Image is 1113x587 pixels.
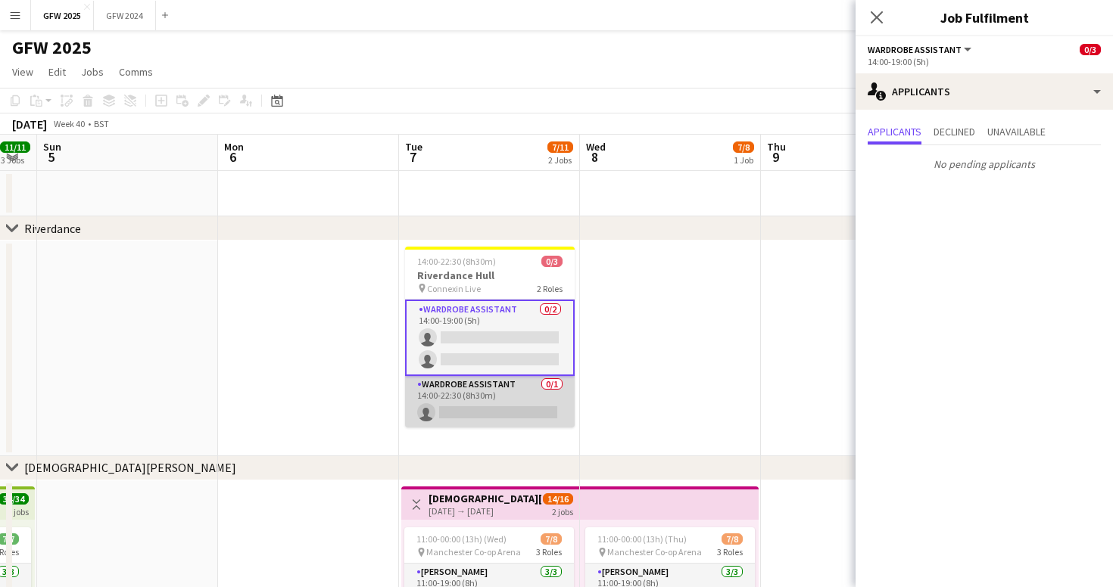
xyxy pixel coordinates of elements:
span: 14:00-22:30 (8h30m) [417,256,496,267]
span: Unavailable [987,126,1046,137]
p: No pending applicants [856,151,1113,177]
span: Edit [48,65,66,79]
div: 1 Job [734,154,753,166]
span: 8 [584,148,606,166]
span: Tue [405,140,422,154]
span: 6 [222,148,244,166]
span: 7 [403,148,422,166]
span: 14/16 [543,493,573,505]
span: Declined [934,126,975,137]
div: 2 Jobs [548,154,572,166]
span: 3 Roles [536,546,562,557]
span: Applicants [868,126,921,137]
span: Connexin Live [427,283,481,294]
button: GFW 2024 [94,1,156,30]
span: 7/8 [733,141,754,153]
app-job-card: 14:00-22:30 (8h30m)0/3Riverdance Hull Connexin Live2 RolesWardrobe Assistant0/214:00-19:00 (5h) W... [405,247,575,427]
span: 0/3 [541,256,563,267]
span: Thu [767,140,786,154]
div: 5 jobs [8,505,29,517]
span: 11:00-00:00 (13h) (Wed) [416,533,507,545]
span: 2 Roles [537,283,563,294]
div: Applicants [856,73,1113,110]
span: Sun [43,140,61,154]
span: 9 [765,148,786,166]
span: Week 40 [50,118,88,129]
span: 7/8 [722,533,743,545]
a: Edit [42,62,72,82]
span: Comms [119,65,153,79]
span: Jobs [81,65,104,79]
div: 3 Jobs [1,154,30,166]
span: Manchester Co-op Arena [426,546,521,557]
span: 7/8 [541,533,562,545]
span: Mon [224,140,244,154]
span: 5 [41,148,61,166]
h1: GFW 2025 [12,36,92,59]
a: Comms [113,62,159,82]
div: 2 jobs [552,505,573,517]
span: View [12,65,33,79]
span: 7/11 [547,141,573,153]
span: Wardrobe Assistant [868,44,962,55]
span: Wed [586,140,606,154]
h3: [DEMOGRAPHIC_DATA][PERSON_NAME] Manchester [429,492,541,505]
span: 3 Roles [717,546,743,557]
span: Manchester Co-op Arena [607,546,702,557]
div: [DEMOGRAPHIC_DATA][PERSON_NAME] [24,460,236,475]
button: GFW 2025 [31,1,94,30]
a: Jobs [75,62,110,82]
h3: Job Fulfilment [856,8,1113,27]
div: Riverdance [24,221,81,236]
span: 11:00-00:00 (13h) (Thu) [597,533,687,545]
div: [DATE] → [DATE] [429,505,541,517]
app-card-role: Wardrobe Assistant0/114:00-22:30 (8h30m) [405,376,575,427]
div: [DATE] [12,116,47,132]
button: Wardrobe Assistant [868,44,974,55]
div: BST [94,118,109,129]
app-card-role: Wardrobe Assistant0/214:00-19:00 (5h) [405,300,575,376]
div: 14:00-19:00 (5h) [868,56,1101,67]
a: View [6,62,39,82]
span: 0/3 [1080,44,1101,55]
h3: Riverdance Hull [405,269,575,282]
